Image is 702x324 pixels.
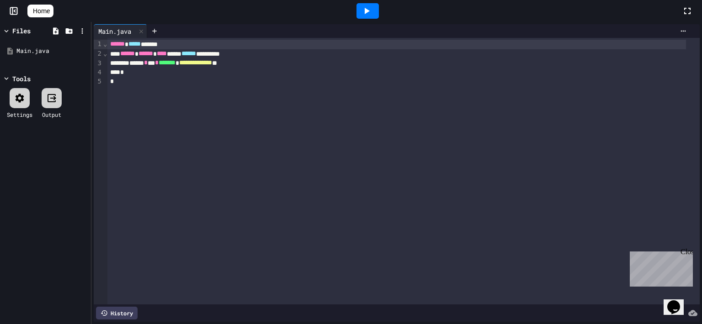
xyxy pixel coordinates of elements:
[94,24,147,38] div: Main.java
[664,287,693,315] iframe: chat widget
[33,6,50,16] span: Home
[626,248,693,287] iframe: chat widget
[94,49,103,59] div: 2
[103,40,107,47] span: Fold line
[94,77,103,86] div: 5
[94,26,136,36] div: Main.java
[27,5,53,17] a: Home
[4,4,63,58] div: Chat with us now!Close
[94,68,103,77] div: 4
[103,50,107,57] span: Fold line
[16,47,88,56] div: Main.java
[42,110,61,119] div: Output
[94,40,103,49] div: 1
[7,110,32,119] div: Settings
[94,59,103,68] div: 3
[12,26,31,36] div: Files
[96,307,138,319] div: History
[12,74,31,84] div: Tools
